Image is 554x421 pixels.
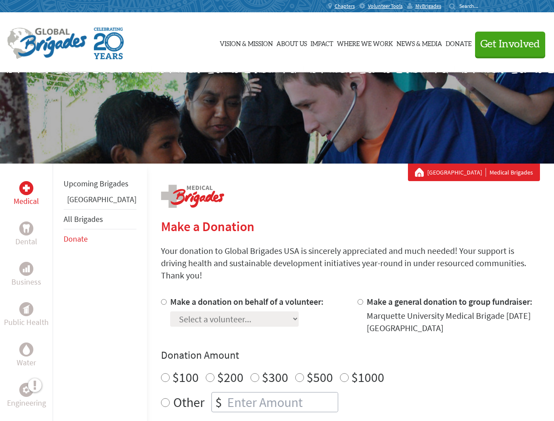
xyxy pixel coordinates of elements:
h4: Donation Amount [161,348,540,362]
a: [GEOGRAPHIC_DATA] [67,194,136,204]
img: Business [23,265,30,272]
img: logo-medical.png [161,185,224,208]
p: Business [11,276,41,288]
span: Volunteer Tools [368,3,403,10]
div: Business [19,262,33,276]
p: Public Health [4,316,49,328]
li: Donate [64,229,136,249]
p: Dental [15,235,37,248]
img: Global Brigades Logo [7,28,87,59]
a: About Us [276,21,307,64]
img: Medical [23,185,30,192]
p: Your donation to Global Brigades USA is sincerely appreciated and much needed! Your support is dr... [161,245,540,282]
li: Upcoming Brigades [64,174,136,193]
a: Where We Work [337,21,393,64]
label: Make a general donation to group fundraiser: [367,296,533,307]
label: $300 [262,369,288,385]
a: Public HealthPublic Health [4,302,49,328]
a: News & Media [397,21,442,64]
img: Dental [23,224,30,232]
img: Water [23,344,30,354]
a: Donate [64,234,88,244]
div: Water [19,343,33,357]
input: Enter Amount [225,392,338,412]
p: Water [17,357,36,369]
div: Medical Brigades [415,168,533,177]
span: Chapters [335,3,355,10]
li: All Brigades [64,209,136,229]
div: $ [212,392,225,412]
a: DentalDental [15,221,37,248]
a: Donate [446,21,472,64]
span: Get Involved [480,39,540,50]
p: Medical [14,195,39,207]
label: $200 [217,369,243,385]
div: Medical [19,181,33,195]
label: $100 [172,369,199,385]
label: $1000 [351,369,384,385]
a: Impact [311,21,333,64]
div: Dental [19,221,33,235]
a: Upcoming Brigades [64,178,129,189]
a: Vision & Mission [220,21,273,64]
a: [GEOGRAPHIC_DATA] [427,168,486,177]
div: Marquette University Medical Brigade [DATE] [GEOGRAPHIC_DATA] [367,310,540,334]
a: BusinessBusiness [11,262,41,288]
a: EngineeringEngineering [7,383,46,409]
a: All Brigades [64,214,103,224]
input: Search... [459,3,484,9]
img: Engineering [23,386,30,393]
p: Engineering [7,397,46,409]
button: Get Involved [475,32,545,57]
li: Panama [64,193,136,209]
a: WaterWater [17,343,36,369]
a: MedicalMedical [14,181,39,207]
label: Other [173,392,204,412]
img: Global Brigades Celebrating 20 Years [94,28,124,59]
div: Public Health [19,302,33,316]
span: MyBrigades [415,3,441,10]
label: Make a donation on behalf of a volunteer: [170,296,324,307]
label: $500 [307,369,333,385]
div: Engineering [19,383,33,397]
h2: Make a Donation [161,218,540,234]
img: Public Health [23,305,30,314]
